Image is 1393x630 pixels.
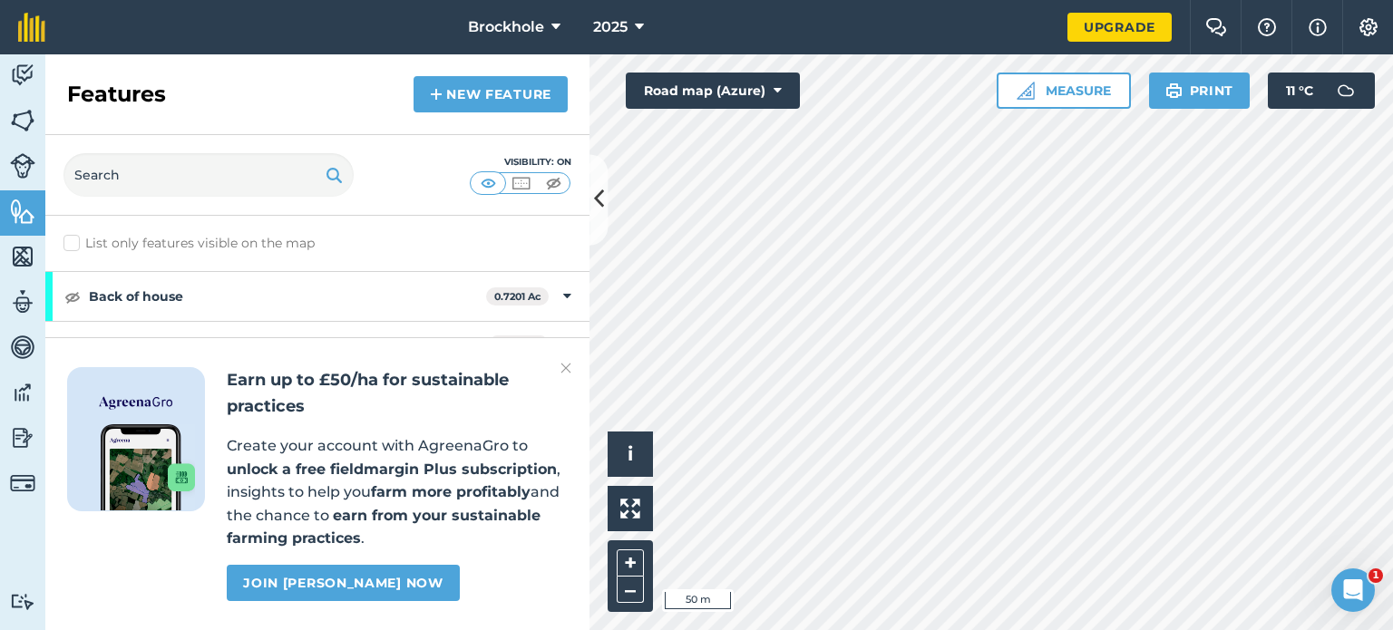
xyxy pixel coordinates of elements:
[1165,80,1183,102] img: svg+xml;base64,PHN2ZyB4bWxucz0iaHR0cDovL3d3dy53My5vcmcvMjAwMC9zdmciIHdpZHRoPSIxOSIgaGVpZ2h0PSIyNC...
[617,577,644,603] button: –
[227,460,557,478] strong: unlock a free fieldmargin Plus subscription
[89,336,411,356] div: Maintenance & Grounds works
[560,357,571,379] img: svg+xml;base64,PHN2ZyB4bWxucz0iaHR0cDovL3d3dy53My5vcmcvMjAwMC9zdmciIHdpZHRoPSIyMiIgaGVpZ2h0PSIzMC...
[1256,18,1278,36] img: A question mark icon
[227,434,568,550] p: Create your account with AgreenaGro to , insights to help you and the chance to .
[227,565,459,601] a: Join [PERSON_NAME] now
[1369,568,1383,583] span: 1
[10,424,35,451] img: svg+xml;base64,PD94bWwgdmVyc2lvbj0iMS4wIiBlbmNvZGluZz0idXRmLTgiPz4KPCEtLSBHZW5lcmF0b3I6IEFkb2JlIE...
[10,62,35,89] img: svg+xml;base64,PD94bWwgdmVyc2lvbj0iMS4wIiBlbmNvZGluZz0idXRmLTgiPz4KPCEtLSBHZW5lcmF0b3I6IEFkb2JlIE...
[414,76,568,112] a: New feature
[1149,73,1251,109] button: Print
[18,13,45,42] img: fieldmargin Logo
[628,442,633,465] span: i
[510,174,532,192] img: svg+xml;base64,PHN2ZyB4bWxucz0iaHR0cDovL3d3dy53My5vcmcvMjAwMC9zdmciIHdpZHRoPSI1MCIgaGVpZ2h0PSI0MC...
[490,335,548,351] span: 0.447 Ac
[63,234,315,253] label: List only features visible on the map
[1268,73,1375,109] button: 11 °C
[620,499,640,519] img: Four arrows, one pointing top left, one top right, one bottom right and the last bottom left
[477,174,500,192] img: svg+xml;base64,PHN2ZyB4bWxucz0iaHR0cDovL3d3dy53My5vcmcvMjAwMC9zdmciIHdpZHRoPSI1MCIgaGVpZ2h0PSI0MC...
[227,507,541,548] strong: earn from your sustainable farming practices
[10,470,35,496] img: svg+xml;base64,PD94bWwgdmVyc2lvbj0iMS4wIiBlbmNvZGluZz0idXRmLTgiPz4KPCEtLSBHZW5lcmF0b3I6IEFkb2JlIE...
[10,243,35,270] img: svg+xml;base64,PHN2ZyB4bWxucz0iaHR0cDovL3d3dy53My5vcmcvMjAwMC9zdmciIHdpZHRoPSI1NiIgaGVpZ2h0PSI2MC...
[1017,82,1035,100] img: Ruler icon
[63,153,354,197] input: Search
[617,549,644,577] button: +
[10,334,35,361] img: svg+xml;base64,PD94bWwgdmVyc2lvbj0iMS4wIiBlbmNvZGluZz0idXRmLTgiPz4KPCEtLSBHZW5lcmF0b3I6IEFkb2JlIE...
[10,153,35,179] img: svg+xml;base64,PD94bWwgdmVyc2lvbj0iMS4wIiBlbmNvZGluZz0idXRmLTgiPz4KPCEtLSBHZW5lcmF0b3I6IEFkb2JlIE...
[10,593,35,610] img: svg+xml;base64,PD94bWwgdmVyc2lvbj0iMS4wIiBlbmNvZGluZz0idXRmLTgiPz4KPCEtLSBHZW5lcmF0b3I6IEFkb2JlIE...
[1205,18,1227,36] img: Two speech bubbles overlapping with the left bubble in the forefront
[101,424,195,510] img: Screenshot of the Gro app
[371,483,531,500] strong: farm more profitably
[10,198,35,225] img: svg+xml;base64,PHN2ZyB4bWxucz0iaHR0cDovL3d3dy53My5vcmcvMjAwMC9zdmciIHdpZHRoPSI1NiIgaGVpZ2h0PSI2MC...
[470,155,571,170] div: Visibility: On
[64,286,81,307] img: svg+xml;base64,PHN2ZyB4bWxucz0iaHR0cDovL3d3dy53My5vcmcvMjAwMC9zdmciIHdpZHRoPSIxOCIgaGVpZ2h0PSIyNC...
[10,379,35,406] img: svg+xml;base64,PD94bWwgdmVyc2lvbj0iMS4wIiBlbmNvZGluZz0idXRmLTgiPz4KPCEtLSBHZW5lcmF0b3I6IEFkb2JlIE...
[626,73,800,109] button: Road map (Azure)
[10,107,35,134] img: svg+xml;base64,PHN2ZyB4bWxucz0iaHR0cDovL3d3dy53My5vcmcvMjAwMC9zdmciIHdpZHRoPSI1NiIgaGVpZ2h0PSI2MC...
[430,83,443,105] img: svg+xml;base64,PHN2ZyB4bWxucz0iaHR0cDovL3d3dy53My5vcmcvMjAwMC9zdmciIHdpZHRoPSIxNCIgaGVpZ2h0PSIyNC...
[1309,16,1327,38] img: svg+xml;base64,PHN2ZyB4bWxucz0iaHR0cDovL3d3dy53My5vcmcvMjAwMC9zdmciIHdpZHRoPSIxNyIgaGVpZ2h0PSIxNy...
[1331,568,1375,612] iframe: Intercom live chat
[89,272,486,321] strong: Back of house
[1358,18,1379,36] img: A cog icon
[1328,73,1364,109] img: svg+xml;base64,PD94bWwgdmVyc2lvbj0iMS4wIiBlbmNvZGluZz0idXRmLTgiPz4KPCEtLSBHZW5lcmF0b3I6IEFkb2JlIE...
[494,290,541,303] strong: 0.7201 Ac
[45,272,589,321] div: Back of house0.7201 Ac
[227,367,568,420] h2: Earn up to £50/ha for sustainable practices
[593,16,628,38] span: 2025
[45,321,589,371] a: Maintenance & Grounds works0.447 Ac
[468,16,544,38] span: Brockhole
[608,431,653,477] button: i
[326,164,343,186] img: svg+xml;base64,PHN2ZyB4bWxucz0iaHR0cDovL3d3dy53My5vcmcvMjAwMC9zdmciIHdpZHRoPSIxOSIgaGVpZ2h0PSIyNC...
[997,73,1131,109] button: Measure
[10,288,35,315] img: svg+xml;base64,PD94bWwgdmVyc2lvbj0iMS4wIiBlbmNvZGluZz0idXRmLTgiPz4KPCEtLSBHZW5lcmF0b3I6IEFkb2JlIE...
[1067,13,1172,42] a: Upgrade
[67,80,166,109] h2: Features
[1286,73,1313,109] span: 11 ° C
[542,174,565,192] img: svg+xml;base64,PHN2ZyB4bWxucz0iaHR0cDovL3d3dy53My5vcmcvMjAwMC9zdmciIHdpZHRoPSI1MCIgaGVpZ2h0PSI0MC...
